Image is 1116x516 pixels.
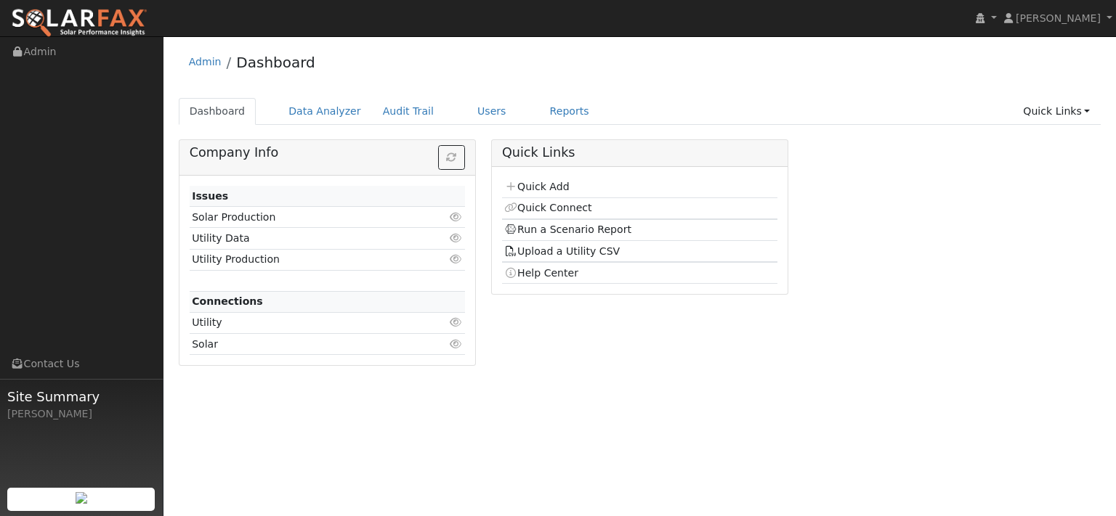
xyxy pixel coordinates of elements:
[278,98,372,125] a: Data Analyzer
[192,295,263,307] strong: Connections
[76,492,87,504] img: retrieve
[1016,12,1101,24] span: [PERSON_NAME]
[236,54,315,71] a: Dashboard
[466,98,517,125] a: Users
[190,312,421,333] td: Utility
[450,233,463,243] i: Click to view
[190,207,421,228] td: Solar Production
[502,145,777,160] h5: Quick Links
[192,190,228,202] strong: Issues
[190,249,421,270] td: Utility Production
[7,387,155,406] span: Site Summary
[504,267,578,279] a: Help Center
[450,254,463,264] i: Click to view
[504,245,620,257] a: Upload a Utility CSV
[190,228,421,249] td: Utility Data
[450,212,463,222] i: Click to view
[7,406,155,422] div: [PERSON_NAME]
[179,98,256,125] a: Dashboard
[504,202,591,213] a: Quick Connect
[11,8,147,38] img: SolarFax
[539,98,600,125] a: Reports
[504,224,631,235] a: Run a Scenario Report
[450,339,463,349] i: Click to view
[504,181,569,192] a: Quick Add
[1012,98,1101,125] a: Quick Links
[372,98,445,125] a: Audit Trail
[189,56,222,67] a: Admin
[190,334,421,355] td: Solar
[190,145,465,160] h5: Company Info
[450,317,463,327] i: Click to view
